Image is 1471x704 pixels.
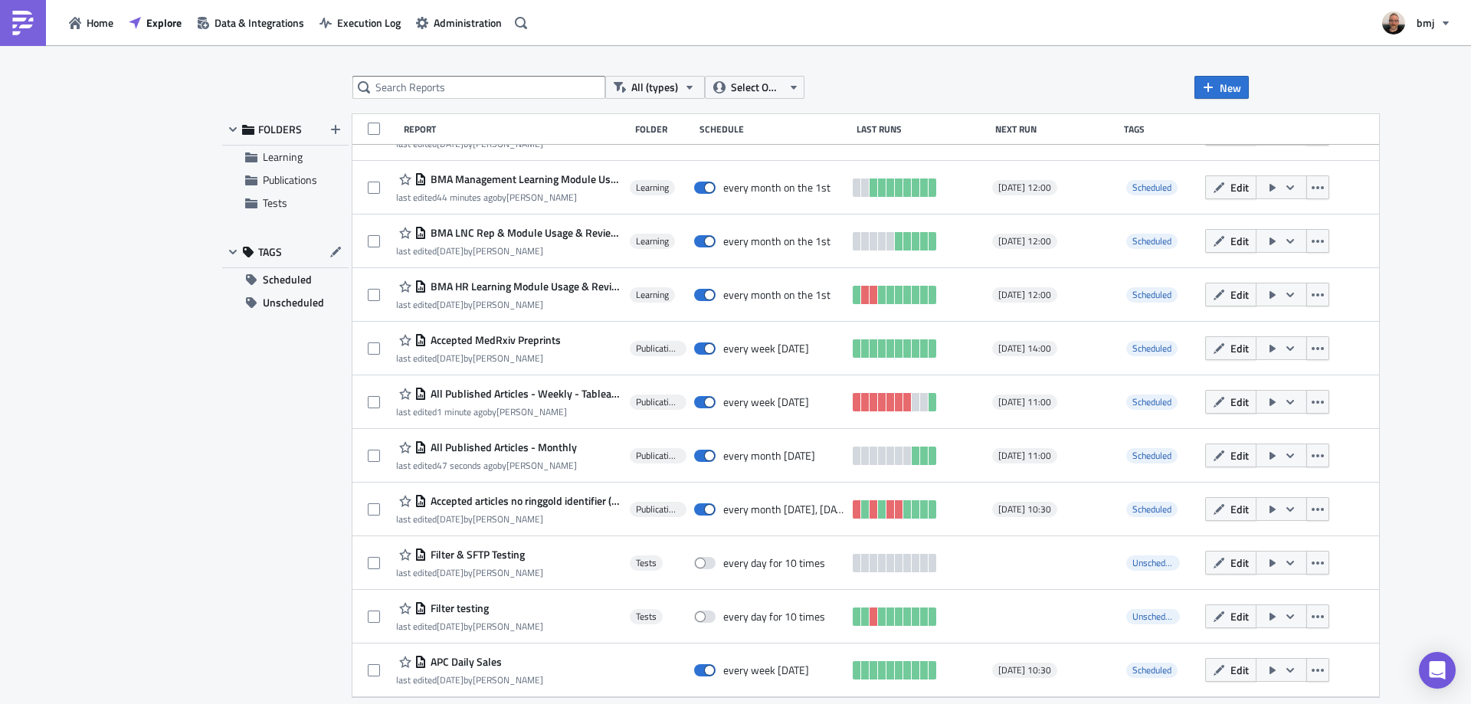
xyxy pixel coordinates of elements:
span: Edit [1230,340,1249,356]
button: Edit [1205,229,1256,253]
span: Publications [263,172,317,188]
div: last edited by [PERSON_NAME] [396,674,543,686]
div: every week on Friday [723,663,809,677]
span: Scheduled [1126,287,1178,303]
span: Scheduled [263,268,312,291]
div: every week on Wednesday [723,342,809,355]
button: Select Owner [705,76,804,99]
time: 2025-08-21T11:57:29Z [437,673,464,687]
span: BMA LNC Rep & Module Usage & Reviews (for publication) - Monthly [427,226,622,240]
span: Unscheduled [263,291,324,314]
div: Folder [635,123,691,135]
span: Administration [434,15,502,31]
span: Accepted articles no ringgold identifier (RDIG-07) [427,494,622,508]
button: Execution Log [312,11,408,34]
span: Home [87,15,113,31]
span: [DATE] 11:00 [998,396,1051,408]
span: Tests [636,611,657,623]
div: every month on Monday [723,449,815,463]
span: Scheduled [1132,663,1171,677]
div: every week on Monday [723,395,809,409]
span: BMA Management Learning Module Usage & Reviews (for publication) [427,172,622,186]
span: bmj [1417,15,1434,31]
div: last edited by [PERSON_NAME] [396,192,622,203]
span: Scheduled [1126,448,1178,463]
div: Schedule [699,123,849,135]
button: Edit [1205,336,1256,360]
div: every month on the 1st [723,181,831,195]
div: Next Run [995,123,1117,135]
span: Select Owner [731,79,782,96]
button: Explore [121,11,189,34]
span: Execution Log [337,15,401,31]
span: [DATE] 12:00 [998,182,1051,194]
input: Search Reports [352,76,605,99]
span: Edit [1230,501,1249,517]
span: [DATE] 12:00 [998,235,1051,247]
span: All Published Articles - Monthly [427,440,577,454]
span: APC Daily Sales [427,655,502,669]
span: [DATE] 14:00 [998,342,1051,355]
span: Scheduled [1132,180,1171,195]
button: Scheduled [222,268,349,291]
span: [DATE] 10:30 [998,664,1051,676]
time: 2025-09-15T13:02:18Z [437,244,464,258]
img: Avatar [1381,10,1407,36]
span: Scheduled [1126,234,1178,249]
button: New [1194,76,1249,99]
div: every day for 10 times [723,556,825,570]
span: Edit [1230,662,1249,678]
span: Edit [1230,608,1249,624]
div: last edited by [PERSON_NAME] [396,406,622,417]
time: 2025-07-30T05:36:56Z [437,351,464,365]
span: Scheduled [1126,502,1178,517]
button: Edit [1205,444,1256,467]
div: last edited by [PERSON_NAME] [396,513,622,525]
button: Edit [1205,497,1256,521]
span: All Published Articles - Weekly - Tableau Input [427,387,622,401]
time: 2025-09-15T12:56:18Z [437,297,464,312]
a: Data & Integrations [189,11,312,34]
span: Edit [1230,287,1249,303]
div: Report [404,123,628,135]
span: Filter & SFTP Testing [427,548,525,562]
span: Scheduled [1126,395,1178,410]
span: All (types) [631,79,678,96]
button: Edit [1205,658,1256,682]
div: last edited by [PERSON_NAME] [396,567,543,578]
div: last edited by [PERSON_NAME] [396,299,622,310]
time: 2025-09-22T08:38:12Z [437,404,487,419]
span: Unscheduled [1126,555,1180,571]
button: Edit [1205,551,1256,575]
span: Publications [636,396,680,408]
span: Scheduled [1126,180,1178,195]
span: New [1220,80,1241,96]
span: Learning [636,235,669,247]
div: Tags [1124,123,1199,135]
span: Scheduled [1132,395,1171,409]
span: Publications [636,503,680,516]
span: Unscheduled [1132,555,1181,570]
img: PushMetrics [11,11,35,35]
button: Unscheduled [222,291,349,314]
span: Scheduled [1132,502,1171,516]
span: Edit [1230,394,1249,410]
span: Tests [263,195,287,211]
span: BMA HR Learning Module Usage & Reviews [427,280,622,293]
span: Accepted MedRxiv Preprints [427,333,561,347]
span: Tests [636,557,657,569]
div: every month on the 1st [723,288,831,302]
div: last edited by [PERSON_NAME] [396,621,543,632]
div: Open Intercom Messenger [1419,652,1456,689]
button: Home [61,11,121,34]
span: Scheduled [1132,234,1171,248]
time: 2025-09-22T08:38:33Z [437,458,497,473]
div: last edited by [PERSON_NAME] [396,352,561,364]
span: Filter testing [427,601,489,615]
span: TAGS [258,245,282,259]
time: 2025-08-21T11:56:51Z [437,512,464,526]
time: 2025-09-22T07:55:14Z [437,190,497,205]
time: 2025-07-02T14:39:15Z [437,565,464,580]
button: bmj [1373,6,1460,40]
